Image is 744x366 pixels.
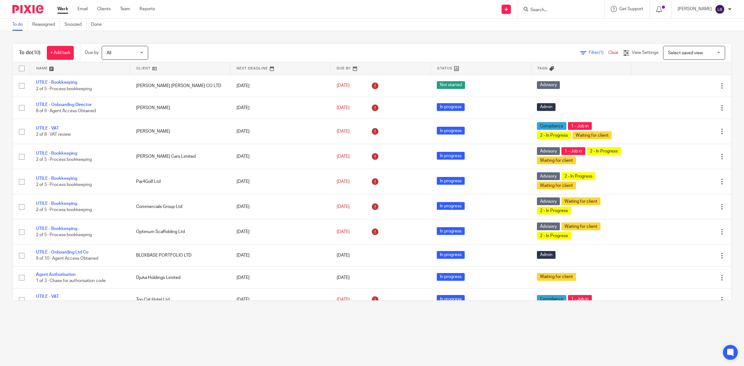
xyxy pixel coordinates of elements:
[36,201,77,206] a: UTILE - Bookkeeping
[587,147,621,155] span: 2 - In Progress
[36,87,92,91] span: 2 of 5 · Process bookkeeping
[337,253,350,258] span: [DATE]
[130,267,230,289] td: Djuka Holdings Limited
[437,152,465,160] span: In progress
[537,172,560,180] span: Advisory
[337,129,350,134] span: [DATE]
[437,227,465,235] span: In progress
[230,267,330,289] td: [DATE]
[568,295,592,303] span: 1 - Job in
[537,81,560,89] span: Advisory
[537,131,571,139] span: 2 - In Progress
[589,51,608,55] span: Filter
[230,169,330,194] td: [DATE]
[678,6,712,12] p: [PERSON_NAME]
[337,154,350,159] span: [DATE]
[97,6,111,12] a: Clients
[337,205,350,209] span: [DATE]
[437,251,465,259] span: In progress
[107,51,111,55] span: All
[230,144,330,169] td: [DATE]
[230,97,330,119] td: [DATE]
[19,50,41,56] h1: To do
[36,250,88,254] a: UTILE - Onboarding Ltd Co
[36,157,92,162] span: 2 of 5 · Process bookkeeping
[537,182,576,189] span: Waiting for client
[632,51,658,55] span: View Settings
[537,232,571,240] span: 2 - In Progress
[337,298,350,302] span: [DATE]
[120,6,130,12] a: Team
[77,6,88,12] a: Email
[230,194,330,219] td: [DATE]
[230,219,330,245] td: [DATE]
[230,245,330,267] td: [DATE]
[599,51,604,55] span: (1)
[36,294,59,299] a: UTILE - VAT
[36,151,77,156] a: UTILE - Bookkeeping
[437,127,465,134] span: In progress
[130,289,230,311] td: Top Cat Hotel Ltd
[437,103,465,111] span: In progress
[337,84,350,88] span: [DATE]
[36,109,96,113] span: 8 of 9 · Agent Access Obtained
[230,289,330,311] td: [DATE]
[130,245,230,267] td: BLOXBASE PORTFOLIO LTD
[530,7,586,13] input: Search
[130,169,230,194] td: Par4Golf Ltd
[57,6,68,12] a: Work
[537,67,548,70] span: Tags
[608,51,618,55] a: Clear
[32,19,60,31] a: Reassigned
[437,295,465,303] span: In progress
[537,147,560,155] span: Advisory
[12,5,43,13] img: Pixie
[32,50,41,55] span: (10)
[64,19,86,31] a: Snoozed
[36,126,59,130] a: UTILE - VAT
[337,179,350,184] span: [DATE]
[130,194,230,219] td: Commercials Group Ltd
[668,51,703,55] span: Select saved view
[85,50,99,56] p: Due by
[537,251,556,259] span: Admin
[230,75,330,97] td: [DATE]
[537,273,576,281] span: Waiting for client
[47,46,74,60] a: + Add task
[561,197,600,205] span: Waiting for client
[537,122,566,130] span: Compliance
[36,183,92,187] span: 2 of 5 · Process bookkeeping
[537,157,576,164] span: Waiting for client
[130,97,230,119] td: [PERSON_NAME]
[130,144,230,169] td: [PERSON_NAME] Cars Limited
[537,103,556,111] span: Admin
[130,75,230,97] td: [PERSON_NAME] [PERSON_NAME] CO LTD
[437,273,465,281] span: In progress
[437,81,465,89] span: Not started
[130,219,230,245] td: Optimum Scaffolding Ltd
[537,223,560,230] span: Advisory
[230,119,330,144] td: [DATE]
[437,202,465,210] span: In progress
[130,119,230,144] td: [PERSON_NAME]
[36,233,92,237] span: 2 of 5 · Process bookkeeping
[139,6,155,12] a: Reports
[36,272,76,277] a: Agent Authorisation
[568,122,592,130] span: 1 - Job in
[36,208,92,212] span: 2 of 5 · Process bookkeeping
[537,207,571,214] span: 2 - In Progress
[437,177,465,185] span: In progress
[337,230,350,234] span: [DATE]
[573,131,612,139] span: Waiting for client
[36,279,106,283] span: 1 of 3 · Chase for authorisation code
[537,197,560,205] span: Advisory
[36,80,77,85] a: UTILE - Bookkeeping
[12,19,28,31] a: To do
[36,257,98,261] span: 9 of 10 · Agent Access Obtained
[36,176,77,181] a: UTILE - Bookkeeping
[337,106,350,110] span: [DATE]
[537,295,566,303] span: Compliance
[337,276,350,280] span: [DATE]
[36,103,91,107] a: UTILE - Onboarding Director
[561,172,596,180] span: 2 - In Progress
